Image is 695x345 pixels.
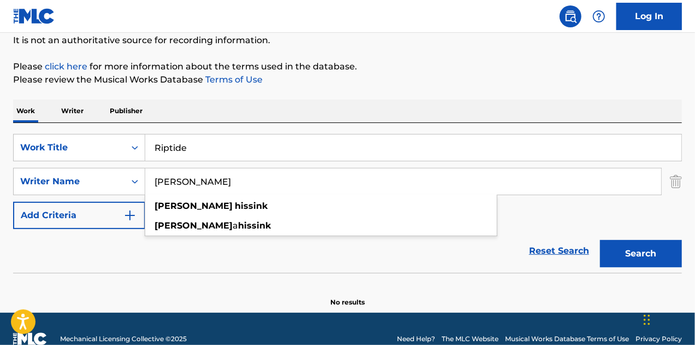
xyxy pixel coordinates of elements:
img: help [592,10,605,23]
p: It is not an authoritative source for recording information. [13,34,682,47]
p: Writer [58,100,87,122]
a: Log In [616,3,682,30]
a: Terms of Use [203,74,263,85]
span: a [233,220,238,231]
div: Drag [644,303,650,336]
p: Publisher [106,100,146,122]
p: Work [13,100,38,122]
button: Add Criteria [13,202,145,229]
a: Need Help? [397,334,435,344]
div: Writer Name [20,175,118,188]
strong: [PERSON_NAME] [155,220,233,231]
a: Musical Works Database Terms of Use [505,334,629,344]
img: Delete Criterion [670,168,682,195]
a: click here [45,61,87,72]
strong: hissink [235,201,268,211]
div: Help [588,5,610,27]
iframe: Chat Widget [640,293,695,345]
strong: [PERSON_NAME] [155,201,233,211]
img: MLC Logo [13,8,55,24]
form: Search Form [13,134,682,273]
p: Please review the Musical Works Database [13,73,682,86]
img: search [564,10,577,23]
img: 9d2ae6d4665cec9f34b9.svg [123,209,136,222]
a: The MLC Website [442,334,498,344]
a: Reset Search [524,239,595,263]
span: Mechanical Licensing Collective © 2025 [60,334,187,344]
a: Privacy Policy [635,334,682,344]
button: Search [600,240,682,267]
p: No results [330,284,365,307]
div: Work Title [20,141,118,154]
a: Public Search [560,5,581,27]
p: Please for more information about the terms used in the database. [13,60,682,73]
strong: hissink [238,220,271,231]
